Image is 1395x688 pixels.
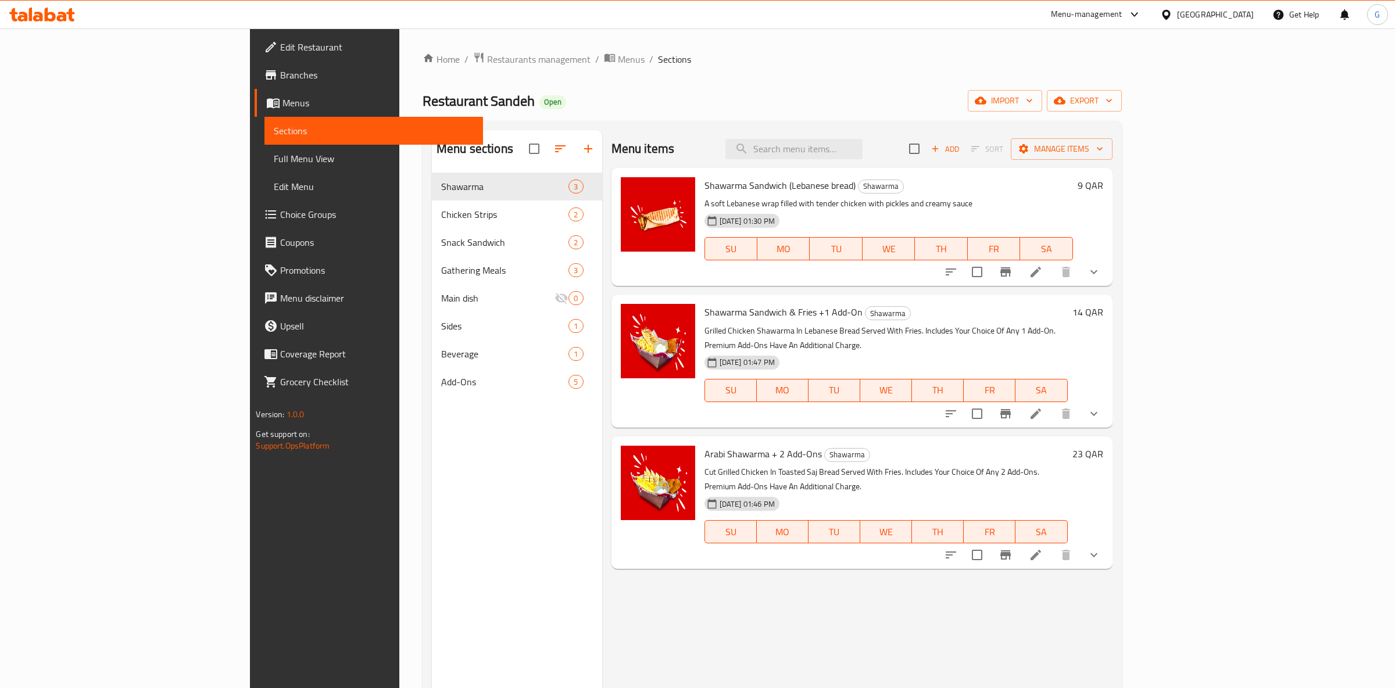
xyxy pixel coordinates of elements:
[813,382,856,399] span: TU
[568,375,583,389] div: items
[715,216,779,227] span: [DATE] 01:30 PM
[569,237,582,248] span: 2
[964,140,1011,158] span: Select section first
[964,520,1015,543] button: FR
[432,168,602,400] nav: Menu sections
[715,357,779,368] span: [DATE] 01:47 PM
[964,379,1015,402] button: FR
[865,307,910,320] span: Shawarma
[1072,446,1103,462] h6: 23 QAR
[965,543,989,567] span: Select to update
[927,140,964,158] span: Add item
[441,263,569,277] div: Gathering Meals
[473,52,591,67] a: Restaurants management
[569,377,582,388] span: 5
[569,265,582,276] span: 3
[761,524,804,540] span: MO
[977,94,1033,108] span: import
[860,379,912,402] button: WE
[757,379,809,402] button: MO
[569,349,582,360] span: 1
[915,237,967,260] button: TH
[595,52,599,66] li: /
[568,235,583,249] div: items
[912,520,964,543] button: TH
[621,177,695,252] img: Shawarma Sandwich (Lebanese bread)
[441,235,569,249] span: Snack Sandwich
[865,382,907,399] span: WE
[972,241,1015,257] span: FR
[539,97,566,107] span: Open
[604,52,645,67] a: Menus
[757,237,810,260] button: MO
[704,465,1068,494] p: Cut Grilled Chicken In Toasted Saj Bread Served With Fries. Includes Your Choice Of Any 2 Add-Ons...
[902,137,927,161] span: Select section
[568,263,583,277] div: items
[860,520,912,543] button: WE
[1052,258,1080,286] button: delete
[568,207,583,221] div: items
[569,181,582,192] span: 3
[280,207,474,221] span: Choice Groups
[280,40,474,54] span: Edit Restaurant
[929,142,961,156] span: Add
[274,152,474,166] span: Full Menu View
[1078,177,1103,193] h6: 9 QAR
[432,256,602,284] div: Gathering Meals3
[1015,520,1067,543] button: SA
[441,347,569,361] span: Beverage
[280,68,474,82] span: Branches
[256,427,309,442] span: Get support on:
[968,382,1011,399] span: FR
[1177,8,1254,21] div: [GEOGRAPHIC_DATA]
[264,173,483,200] a: Edit Menu
[824,448,870,462] div: Shawarma
[992,541,1020,569] button: Branch-specific-item
[432,200,602,228] div: Chicken Strips2
[1080,541,1108,569] button: show more
[264,117,483,145] a: Sections
[809,379,860,402] button: TU
[757,520,809,543] button: MO
[569,293,582,304] span: 0
[611,140,675,157] h2: Menu items
[441,180,569,193] span: Shawarma
[282,96,474,110] span: Menus
[432,173,602,200] div: Shawarma3
[423,52,1122,67] nav: breadcrumb
[965,402,989,426] span: Select to update
[255,228,483,256] a: Coupons
[1020,382,1063,399] span: SA
[423,88,535,114] span: Restaurant Sandeh
[814,241,857,257] span: TU
[704,379,757,402] button: SU
[255,61,483,89] a: Branches
[568,347,583,361] div: items
[1015,379,1067,402] button: SA
[809,520,860,543] button: TU
[539,95,566,109] div: Open
[858,180,904,193] div: Shawarma
[992,258,1020,286] button: Branch-specific-item
[704,196,1073,211] p: A soft Lebanese wrap filled with tender chicken with pickles and creamy sauce
[1029,548,1043,562] a: Edit menu item
[937,400,965,428] button: sort-choices
[432,312,602,340] div: Sides1
[287,407,305,422] span: 1.0.0
[704,237,757,260] button: SU
[1072,304,1103,320] h6: 14 QAR
[968,237,1020,260] button: FR
[256,438,330,453] a: Support.OpsPlatform
[1051,8,1122,21] div: Menu-management
[274,124,474,138] span: Sections
[917,382,959,399] span: TH
[441,207,569,221] span: Chicken Strips
[1020,142,1103,156] span: Manage items
[965,260,989,284] span: Select to update
[280,263,474,277] span: Promotions
[546,135,574,163] span: Sort sections
[710,382,752,399] span: SU
[432,284,602,312] div: Main dish0
[1052,400,1080,428] button: delete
